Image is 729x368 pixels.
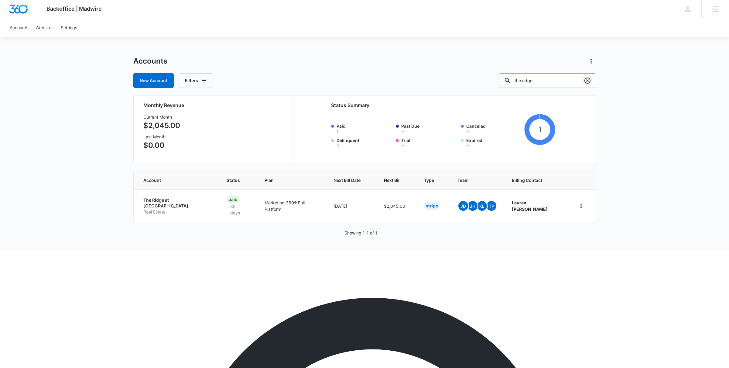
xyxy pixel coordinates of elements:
[57,18,81,37] a: Settings
[457,177,488,183] span: Team
[265,177,319,183] span: Plan
[334,177,361,183] span: Next Bill Date
[6,18,32,37] a: Accounts
[143,140,180,151] p: $0.00
[512,200,548,212] strong: Lauren [PERSON_NAME]
[133,57,167,66] h1: Accounts
[143,209,212,215] p: Real Estate
[477,201,487,211] span: KL
[337,123,392,134] label: Paid
[539,126,541,133] tspan: 1
[143,114,180,120] h3: Current Month
[466,123,522,134] label: Canceled
[401,137,457,148] label: Trial
[331,102,556,109] h2: Status Summary
[499,73,596,88] input: Search
[227,203,250,216] p: 89 days
[133,73,174,88] a: New Account
[487,201,496,211] span: TP
[143,102,286,109] h2: Monthly Revenue
[179,73,213,88] button: Filters
[466,137,522,148] label: Expired
[326,189,377,222] td: [DATE]
[583,76,592,85] button: Clear
[384,177,401,183] span: Next Bill
[32,18,57,37] a: Websites
[46,5,102,12] span: Backoffice | Madwire
[401,123,457,134] label: Past Due
[512,177,562,183] span: Billing Contact
[337,137,392,148] label: Delinquent
[143,177,203,183] span: Account
[424,177,434,183] span: Type
[143,197,212,215] a: The Ridge at [GEOGRAPHIC_DATA]Real Estate
[458,201,468,211] span: JD
[143,197,212,209] p: The Ridge at [GEOGRAPHIC_DATA]
[586,56,596,66] button: Actions
[344,230,377,236] p: Showing 1-1 of 1
[337,129,339,134] button: Paid
[143,120,180,131] p: $2,045.00
[227,196,239,203] div: Paid
[576,201,586,211] button: home
[377,189,417,222] td: $2,045.00
[143,134,180,140] h3: Last Month
[265,200,319,212] p: Marketing 360® Full Platform
[424,202,440,210] div: Stripe
[227,177,241,183] span: Status
[468,201,477,211] span: JH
